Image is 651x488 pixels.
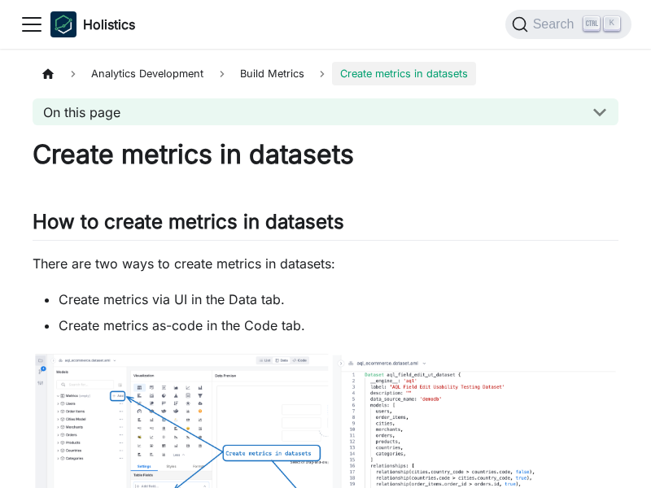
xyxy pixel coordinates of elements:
li: Create metrics as-code in the Code tab. [59,316,618,335]
b: Holistics [83,15,135,34]
a: Home page [33,62,63,85]
span: Build Metrics [232,62,312,85]
span: Search [528,17,584,32]
nav: Breadcrumbs [33,62,618,85]
kbd: K [604,16,620,31]
span: Create metrics in datasets [332,62,476,85]
a: HolisticsHolistics [50,11,135,37]
button: Toggle navigation bar [20,12,44,37]
img: Holistics [50,11,76,37]
h1: Create metrics in datasets [33,138,618,171]
li: Create metrics via UI in the Data tab. [59,290,618,309]
p: There are two ways to create metrics in datasets: [33,254,618,273]
button: Search (Ctrl+K) [505,10,631,39]
span: Analytics Development [83,62,212,85]
button: On this page [33,98,618,125]
h2: How to create metrics in datasets [33,210,618,241]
